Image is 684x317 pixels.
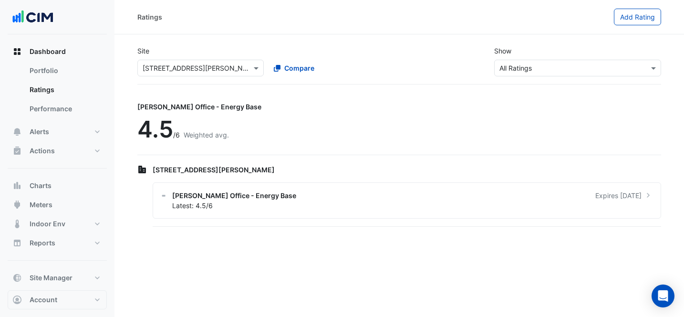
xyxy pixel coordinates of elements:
app-icon: Actions [12,146,22,156]
button: Compare [268,60,321,76]
label: Show [494,46,511,56]
div: Ratings [137,12,162,22]
span: Site Manager [30,273,73,283]
span: Weighted avg. [184,131,229,139]
span: Dashboard [30,47,66,56]
span: [PERSON_NAME] Office - Energy Base [172,190,296,201]
button: Add Rating [614,9,661,25]
span: Expires [DATE] [595,190,642,201]
span: [STREET_ADDRESS][PERSON_NAME] [153,166,275,174]
app-icon: Meters [12,200,22,210]
button: Meters [8,195,107,214]
app-icon: Dashboard [12,47,22,56]
div: [PERSON_NAME] Office - Energy Base [137,102,261,112]
app-icon: Charts [12,181,22,190]
span: Indoor Env [30,219,65,229]
a: Performance [22,99,107,118]
span: Add Rating [620,13,655,21]
app-icon: Site Manager [12,273,22,283]
app-icon: Reports [12,238,22,248]
span: 4.5 [137,115,173,143]
a: Ratings [22,80,107,99]
button: Account [8,290,107,309]
span: Charts [30,181,52,190]
img: Company Logo [11,8,54,27]
span: Latest: 4.5/6 [172,201,213,210]
button: Site Manager [8,268,107,287]
span: Alerts [30,127,49,137]
app-icon: Indoor Env [12,219,22,229]
div: Open Intercom Messenger [652,285,674,307]
span: /6 [173,131,180,139]
span: Meters [30,200,52,210]
div: Dashboard [8,61,107,122]
span: Actions [30,146,55,156]
a: Portfolio [22,61,107,80]
span: Account [30,295,57,305]
button: Reports [8,233,107,253]
span: Reports [30,238,55,248]
button: Charts [8,176,107,195]
button: Dashboard [8,42,107,61]
app-icon: Alerts [12,127,22,137]
span: Compare [284,63,314,73]
button: Actions [8,141,107,160]
button: Indoor Env [8,214,107,233]
button: Alerts [8,122,107,141]
label: Site [137,46,149,56]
